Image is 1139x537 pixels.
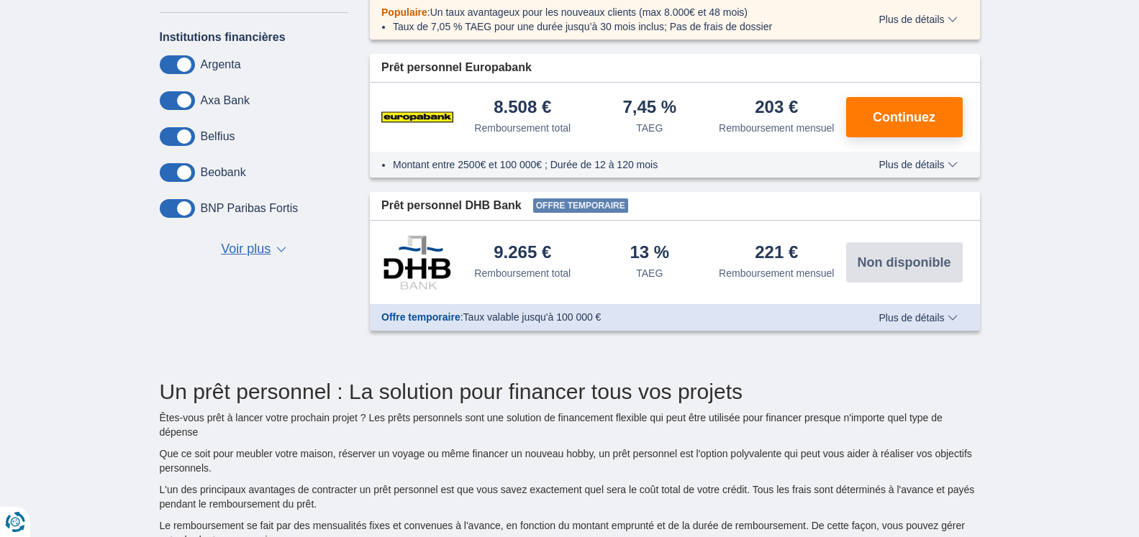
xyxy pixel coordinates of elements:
[160,380,980,403] h2: Un prêt personnel : La solution pour financer tous vos projets
[868,159,968,170] button: Plus de détails
[160,446,980,475] p: Que ce soit pour meubler votre maison, réserver un voyage ou même financer un nouveau hobby, un p...
[879,160,957,170] span: Plus de détails
[879,313,957,323] span: Plus de détails
[201,166,246,179] label: Beobank
[393,157,837,172] li: Montant entre 2500€ et 100 000€ ; Durée de 12 à 120 mois
[755,244,798,263] div: 221 €
[494,244,551,263] div: 9.265 €
[160,410,980,439] p: Êtes-vous prêt à lancer votre prochain projet ? Les prêts personnels sont une solution de finance...
[201,94,250,107] label: Axa Bank
[201,130,235,143] label: Belfius
[622,98,676,118] div: 7,45 %
[868,312,968,323] button: Plus de détails
[381,6,427,18] span: Populaire
[868,14,968,25] button: Plus de détails
[370,5,848,19] div: :
[430,6,748,18] span: Un taux avantageux pour les nouveaux clients (max 8.000€ et 48 mois)
[381,198,522,214] span: Prêt personnel DHB Bank
[160,31,286,44] label: Institutions financières
[370,310,848,324] div: :
[755,98,798,118] div: 203 €
[858,256,951,269] span: Non disponible
[201,202,299,215] label: BNP Paribas Fortis
[201,58,241,71] label: Argenta
[719,121,834,135] div: Remboursement mensuel
[276,247,286,252] span: ▼
[381,311,460,323] span: Offre temporaire
[474,266,571,280] div: Remboursement total
[463,311,602,323] span: Taux valable jusqu'à 100 000 €
[494,98,551,118] div: 8.508 €
[846,242,963,283] button: Non disponible
[393,19,837,34] li: Taux de 7,05 % TAEG pour une durée jusqu’à 30 mois inclus; Pas de frais de dossier
[217,239,291,260] button: Voir plus ▼
[381,99,453,135] img: pret personnel Europabank
[879,14,957,24] span: Plus de détails
[533,198,628,213] span: Offre temporaire
[636,266,663,280] div: TAEG
[846,97,963,137] button: Continuez
[636,121,663,135] div: TAEG
[630,244,669,263] div: 13 %
[873,111,935,124] span: Continuez
[719,266,834,280] div: Remboursement mensuel
[381,235,453,290] img: pret personnel DHB Bank
[221,240,271,259] span: Voir plus
[381,60,532,76] span: Prêt personnel Europabank
[474,121,571,135] div: Remboursement total
[160,482,980,511] p: L'un des principaux avantages de contracter un prêt personnel est que vous savez exactement quel ...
